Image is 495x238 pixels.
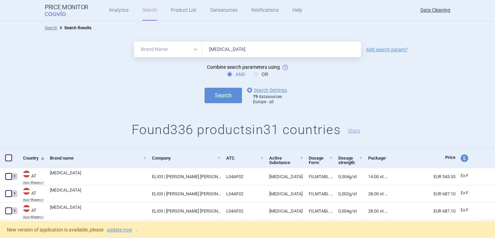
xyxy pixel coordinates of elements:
span: Ex-factory price [461,173,469,178]
a: [MEDICAL_DATA] [50,204,147,217]
a: Company [152,150,221,166]
a: Ex-F [455,205,481,216]
div: datasources Europe - all [253,94,290,105]
a: 28.00 ST | Stück [363,185,388,202]
label: AND [227,71,245,78]
img: Austria [23,188,30,195]
abbr: Apo-Warenv.I — Apothekerverlag Warenverzeichnis. Online database developed by the Österreichische... [23,215,45,219]
span: COGVIO [45,11,76,16]
span: Price [445,155,455,160]
img: Austria [23,205,30,212]
a: ELI03 | [PERSON_NAME] [PERSON_NAME] GES.M.B.H [147,220,221,237]
a: ATATApo-Warenv.I [18,170,45,184]
strong: Price Monitor [45,4,88,11]
a: 28.00 ST | Stück [363,203,388,219]
li: Search [45,24,57,31]
a: Country [23,150,45,166]
a: [MEDICAL_DATA] [264,203,304,219]
img: Austria [23,171,30,177]
a: Brand name [50,150,147,166]
a: [MEDICAL_DATA] [50,187,147,199]
a: Active Substance [269,150,304,171]
a: 14.00 ST | Stück [363,168,388,185]
abbr: Apo-Warenv.I — Apothekerverlag Warenverzeichnis. Online database developed by the Österreichische... [23,198,45,202]
a: ATATApo-Warenv.I [18,204,45,219]
a: Dosage strength [338,150,363,171]
a: update now [107,227,132,232]
span: New version of application is available, please . [7,227,137,232]
a: EUR 687.10 [388,185,455,202]
a: 0,004G/ST [333,168,363,185]
a: 0,004G/ST [333,203,363,219]
a: ELI03 | [PERSON_NAME] [PERSON_NAME] GES.M.B.H [147,203,221,219]
a: L04AF02 [221,220,264,237]
a: FILMTABL 2MG [304,185,333,202]
span: Combine search parameters using [207,64,280,70]
strong: Search Results [64,25,91,30]
a: EUR 343.55 [388,220,455,237]
a: ELI03 | [PERSON_NAME] [PERSON_NAME] GES.M.B.H [147,185,221,202]
a: FILMTABL 2MG [304,220,333,237]
strong: 79 [253,94,258,99]
a: Search [45,25,57,30]
a: EUR 343.55 [388,168,455,185]
a: ELI03 | [PERSON_NAME] [PERSON_NAME] GES.M.B.H [147,168,221,185]
label: OR [253,71,268,78]
a: ATATApo-Warenv.I [18,187,45,202]
a: L04AF02 [221,203,264,219]
abbr: Apo-Warenv.I — Apothekerverlag Warenverzeichnis. Online database developed by the Österreichische... [23,181,45,184]
a: ATC [226,150,264,166]
div: 1 [11,173,18,180]
a: L04AF02 [221,168,264,185]
button: Share [348,128,360,133]
a: [MEDICAL_DATA] [264,185,304,202]
a: Dosage Form [309,150,333,171]
a: FILMTABL 4MG [304,168,333,185]
li: Search Results [57,24,91,31]
a: Price MonitorCOGVIO [45,4,88,17]
a: EUR 687.10 [388,203,455,219]
button: Search [205,88,242,103]
span: Ex-factory price [461,208,469,213]
a: L04AF02 [221,185,264,202]
a: Ex-F [455,188,481,198]
a: [MEDICAL_DATA] [50,170,147,182]
a: [MEDICAL_DATA] [264,220,304,237]
a: 14.00 ST | Stück [363,220,388,237]
a: 0,002G/ST [333,220,363,237]
a: [MEDICAL_DATA] [264,168,304,185]
a: FILMTABL 4MG [304,203,333,219]
a: 0,002G/ST [333,185,363,202]
a: Ex-F [455,171,481,181]
a: Package [368,150,388,166]
div: 1 [11,190,18,197]
span: Ex-factory price [461,191,469,195]
a: Add search param? [366,47,408,52]
a: Search Settings [245,86,287,94]
div: 1 [11,207,18,214]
